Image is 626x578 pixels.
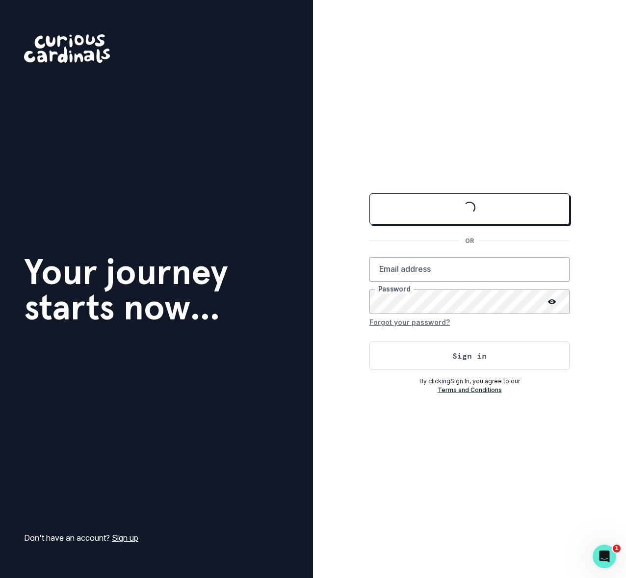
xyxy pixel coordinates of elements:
p: By clicking Sign In , you agree to our [369,377,570,386]
h1: Your journey starts now... [24,254,228,325]
button: Sign in [369,342,570,370]
iframe: Intercom live chat [593,545,616,568]
a: Terms and Conditions [438,386,502,394]
p: OR [459,236,480,245]
p: Don't have an account? [24,532,138,544]
span: 1 [613,545,621,552]
button: Forgot your password? [369,314,450,330]
img: Curious Cardinals Logo [24,34,110,63]
button: Sign in with Google (GSuite) [369,193,570,225]
a: Sign up [112,533,138,543]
